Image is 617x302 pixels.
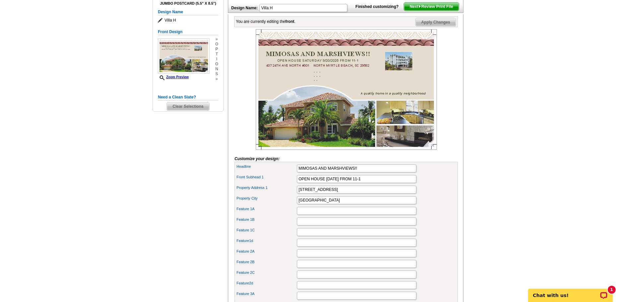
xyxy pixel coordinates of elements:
[404,3,459,11] span: Next Review Print File
[237,270,296,275] label: Feature 2C
[215,67,218,72] span: n
[215,37,218,42] span: »
[215,52,218,57] span: t
[416,18,456,26] span: Apply Changes
[158,17,218,24] span: Villa H
[237,185,296,191] label: Property Address 1
[215,42,218,47] span: o
[237,196,296,201] label: Property City
[237,206,296,212] label: Feature 1A
[237,238,296,244] label: Feature1d
[167,102,209,110] span: Clear Selections
[237,280,296,286] label: Feature2d
[256,29,437,150] img: Z18895076_00001_1.jpg
[158,9,218,15] h5: Design Name
[215,47,218,52] span: p
[285,19,294,24] b: front
[237,217,296,222] label: Feature 1B
[158,1,218,6] h4: Jumbo Postcard (5.5" x 8.5")
[237,227,296,233] label: Feature 1C
[215,77,218,82] span: »
[158,29,218,35] h5: Front Design
[215,62,218,67] span: o
[231,6,258,10] strong: Design Name:
[158,38,210,74] img: Z18895076_00001_1.jpg
[356,4,403,9] strong: Finished customizing?
[237,174,296,180] label: Front Subhead 1
[215,57,218,62] span: i
[215,72,218,77] span: s
[236,19,296,25] div: You are currently editing the .
[237,259,296,265] label: Feature 2B
[524,281,617,302] iframe: LiveChat chat widget
[237,291,296,297] label: Feature 3A
[158,94,218,100] h5: Need a Clean Slate?
[418,5,421,8] img: button-next-arrow-white.png
[237,249,296,254] label: Feature 2A
[235,156,280,161] i: Customize your design:
[158,75,189,79] a: Zoom Preview
[237,164,296,169] label: Headline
